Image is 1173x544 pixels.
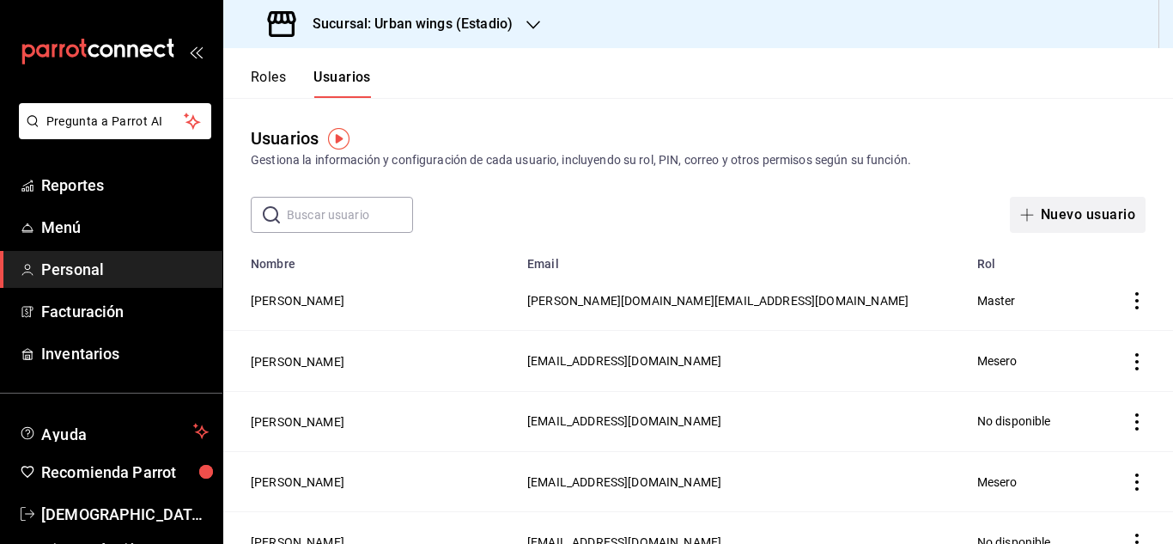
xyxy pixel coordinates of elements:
button: open_drawer_menu [189,45,203,58]
button: Pregunta a Parrot AI [19,103,211,139]
th: Email [517,247,967,271]
div: Gestiona la información y configuración de cada usuario, incluyendo su rol, PIN, correo y otros p... [251,151,1146,169]
td: No disponible [967,391,1102,451]
span: Mesero [977,354,1018,368]
span: Pregunta a Parrot AI [46,113,185,131]
span: Reportes [41,174,209,197]
h3: Sucursal: Urban wings (Estadio) [299,14,513,34]
span: Inventarios [41,342,209,365]
span: [EMAIL_ADDRESS][DOMAIN_NAME] [527,475,721,489]
span: [EMAIL_ADDRESS][DOMAIN_NAME] [527,354,721,368]
img: Tooltip marker [328,128,349,150]
input: Buscar usuario [287,198,413,232]
a: Pregunta a Parrot AI [12,125,211,143]
button: actions [1128,353,1146,370]
th: Rol [967,247,1102,271]
span: Facturación [41,300,209,323]
th: Nombre [223,247,517,271]
span: [EMAIL_ADDRESS][DOMAIN_NAME] [527,414,721,428]
span: Menú [41,216,209,239]
span: Recomienda Parrot [41,461,209,484]
span: Personal [41,258,209,281]
span: [PERSON_NAME][DOMAIN_NAME][EMAIL_ADDRESS][DOMAIN_NAME] [527,294,909,308]
button: actions [1128,474,1146,491]
span: Mesero [977,475,1018,489]
span: Ayuda [41,421,186,442]
button: Usuarios [313,69,371,98]
button: Roles [251,69,286,98]
button: [PERSON_NAME] [251,353,344,370]
button: [PERSON_NAME] [251,413,344,431]
button: [PERSON_NAME] [251,292,344,309]
span: [DEMOGRAPHIC_DATA][PERSON_NAME] [41,503,209,526]
button: Nuevo usuario [1010,197,1146,233]
span: Master [977,294,1016,308]
button: actions [1128,413,1146,431]
div: navigation tabs [251,69,371,98]
button: actions [1128,292,1146,309]
div: Usuarios [251,125,319,151]
button: [PERSON_NAME] [251,474,344,491]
